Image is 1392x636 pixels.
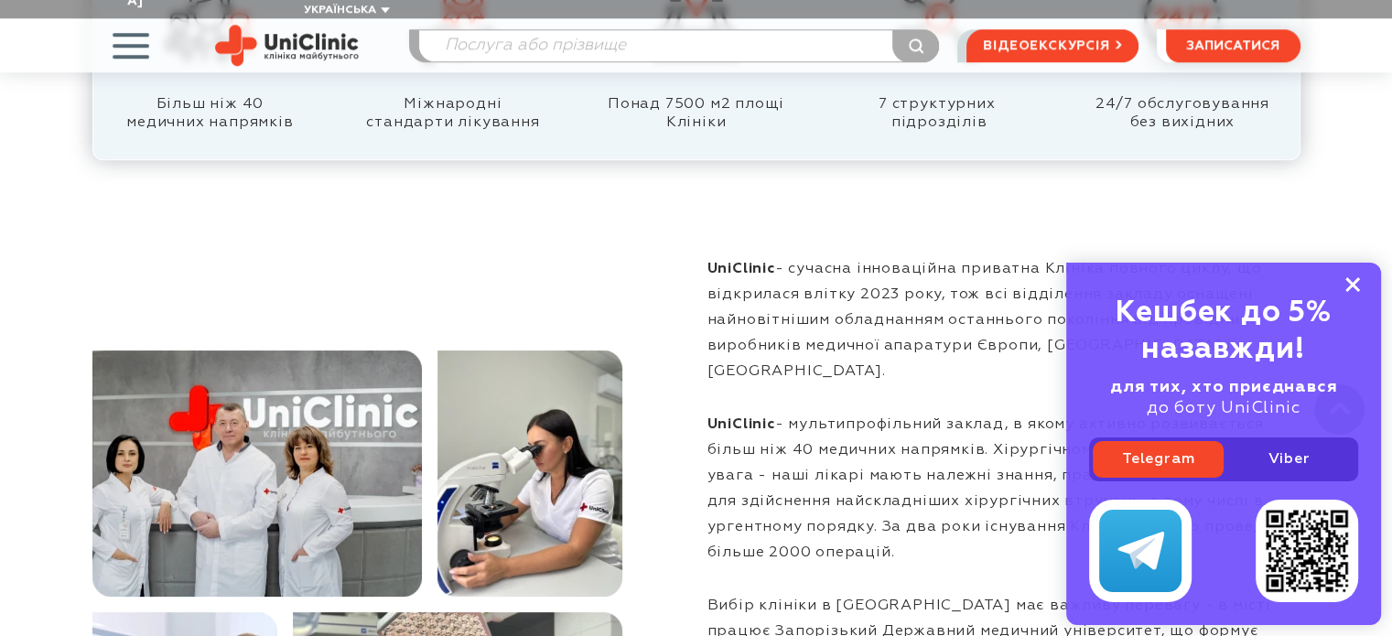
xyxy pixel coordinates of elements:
[363,95,543,132] div: Міжнародні стандарти лікування
[983,30,1109,61] span: відеоекскурсія
[966,29,1138,62] a: відеоекскурсія
[121,95,300,132] div: Більш ніж 40 медичних напрямків
[707,256,1300,384] p: - сучасна інноваційна приватна Клініка повного циклу, що відкрилася влітку 2023 року, тож всі від...
[1093,441,1224,478] a: Telegram
[1093,95,1272,132] div: 24/7 обслуговування без вихідних
[707,262,775,276] strong: UniClinic
[1166,29,1300,62] button: записатися
[849,95,1029,132] div: 7 структурних підрозділів
[607,95,786,132] div: Понад 7500 м2 площі Клініки
[707,417,775,432] strong: UniClinic
[419,30,939,61] input: Послуга або прізвище
[299,4,390,17] button: Українська
[707,412,1300,566] p: - мультипрофільний заклад, в якому активно розвивається більш ніж 40 медичних напрямків. Хірургіч...
[1224,441,1354,478] a: Viber
[1110,379,1337,395] b: для тих, хто приєднався
[1089,377,1358,419] div: до боту UniClinic
[304,5,376,16] span: Українська
[1186,39,1279,52] span: записатися
[1089,295,1358,368] div: Кешбек до 5% назавжди!
[215,25,359,66] img: Uniclinic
